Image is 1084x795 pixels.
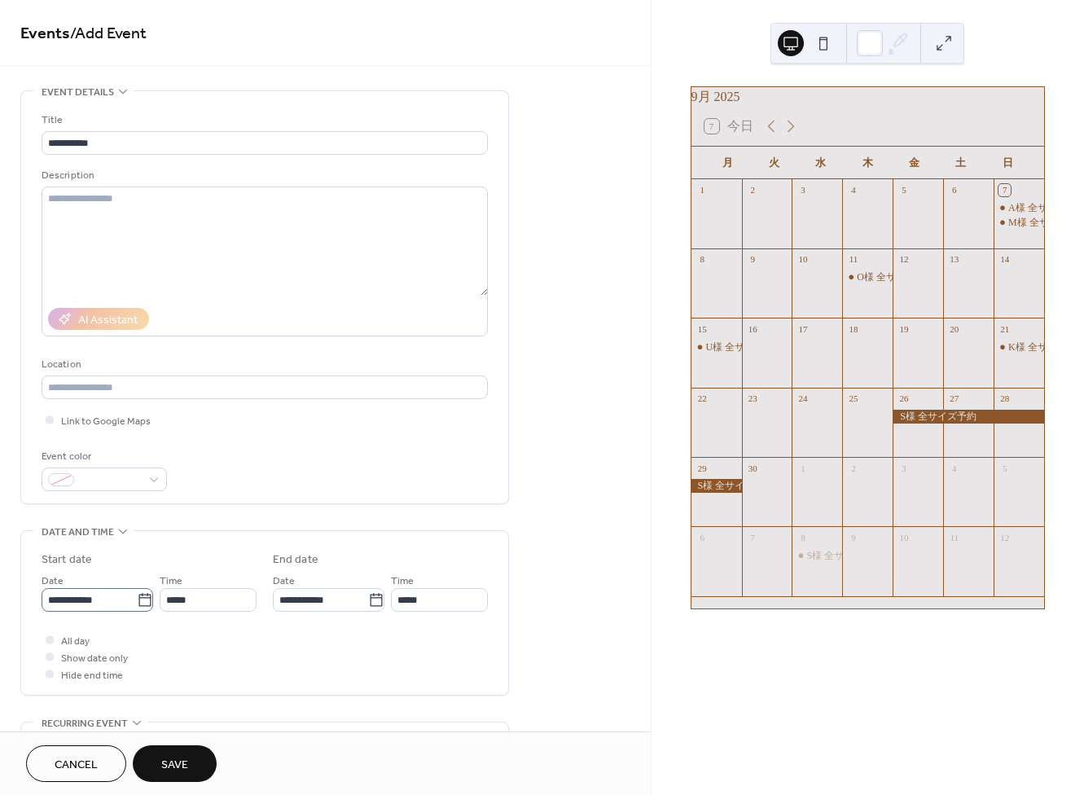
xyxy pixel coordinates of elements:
[691,340,742,354] div: U様 全サイズ予約
[42,551,92,569] div: Start date
[696,253,709,266] div: 8
[26,745,126,782] button: Cancel
[696,462,709,474] div: 29
[985,147,1031,179] div: 日
[42,84,114,101] span: Event details
[696,531,709,543] div: 6
[61,633,90,650] span: All day
[897,462,910,474] div: 3
[704,147,751,179] div: 月
[747,323,759,335] div: 16
[161,757,188,774] span: Save
[948,393,960,405] div: 27
[706,340,784,354] div: U様 全サイズ予約
[845,147,891,179] div: 木
[998,184,1011,196] div: 7
[897,323,910,335] div: 19
[696,323,709,335] div: 15
[696,184,709,196] div: 1
[70,18,147,50] span: / Add Event
[998,531,1011,543] div: 12
[948,184,960,196] div: 6
[747,531,759,543] div: 7
[42,448,164,465] div: Event color
[751,147,797,179] div: 火
[55,757,98,774] span: Cancel
[893,410,1044,424] div: S様 全サイズ予約
[806,549,883,563] div: S様 全サイズ試着
[61,650,128,667] span: Show date only
[897,531,910,543] div: 10
[391,573,414,590] span: Time
[792,549,842,563] div: S様 全サイズ試着
[696,393,709,405] div: 22
[42,524,114,541] span: Date and time
[847,184,859,196] div: 4
[847,323,859,335] div: 18
[747,184,759,196] div: 2
[797,531,809,543] div: 8
[61,667,123,684] span: Hide end time
[948,253,960,266] div: 13
[948,531,960,543] div: 11
[133,745,217,782] button: Save
[937,147,984,179] div: 土
[273,573,295,590] span: Date
[998,462,1011,474] div: 5
[847,462,859,474] div: 2
[42,573,64,590] span: Date
[897,393,910,405] div: 26
[797,323,809,335] div: 17
[747,462,759,474] div: 30
[847,531,859,543] div: 9
[61,413,151,430] span: Link to Google Maps
[797,184,809,196] div: 3
[897,253,910,266] div: 12
[847,393,859,405] div: 25
[998,253,1011,266] div: 14
[948,462,960,474] div: 4
[847,253,859,266] div: 11
[42,167,485,184] div: Description
[842,270,893,284] div: O様 全サイズ予約
[897,184,910,196] div: 5
[160,573,182,590] span: Time
[691,479,742,493] div: S様 全サイズ予約
[797,253,809,266] div: 10
[747,393,759,405] div: 23
[691,87,1044,107] div: 9月 2025
[20,18,70,50] a: Events
[994,340,1044,354] div: K様 全サイズ予約
[797,147,844,179] div: 水
[891,147,937,179] div: 金
[273,551,318,569] div: End date
[42,356,485,373] div: Location
[998,323,1011,335] div: 21
[42,715,128,732] span: Recurring event
[857,270,935,284] div: O様 全サイズ予約
[747,253,759,266] div: 9
[797,462,809,474] div: 1
[994,201,1044,215] div: A様 全サイズ予約
[797,393,809,405] div: 24
[42,112,485,129] div: Title
[998,393,1011,405] div: 28
[948,323,960,335] div: 20
[994,216,1044,230] div: M様 全サイズ予約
